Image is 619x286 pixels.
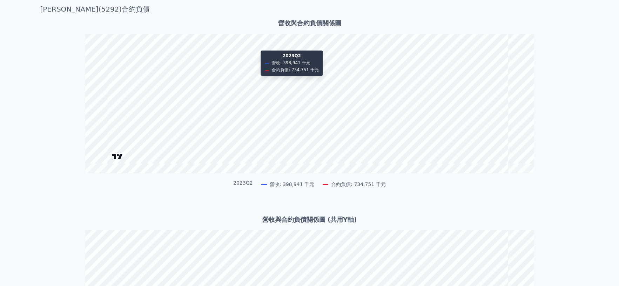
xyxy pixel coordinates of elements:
[111,153,123,160] a: Charting by TradingView
[40,4,579,14] h3: [PERSON_NAME](5292)合約負債
[331,181,386,188] span: 合約負債: 734,751 千元
[85,18,534,28] h3: 營收與合約負債關係圖
[270,181,315,188] span: 營收: 398,941 千元
[85,215,534,225] h3: 營收與合約負債關係圖 (共用Y軸)
[233,180,253,187] div: 2023Q2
